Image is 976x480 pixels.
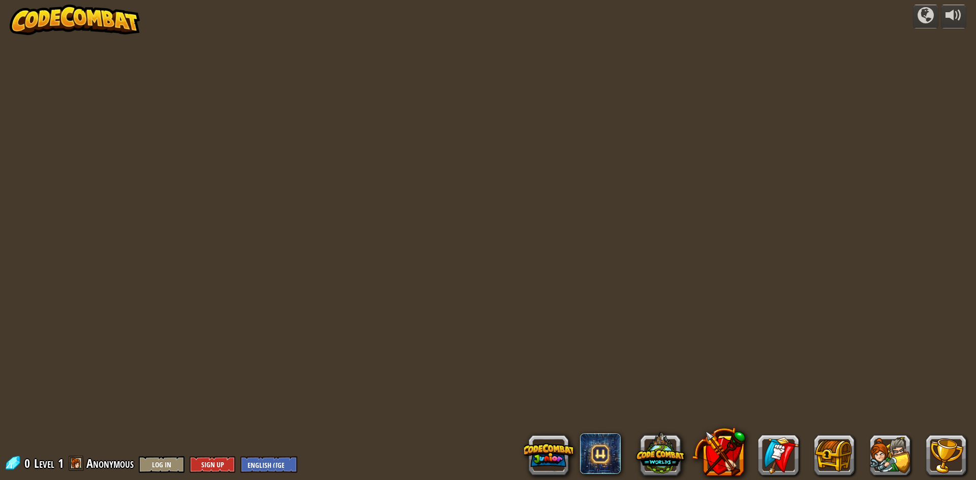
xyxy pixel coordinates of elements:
button: Sign Up [190,456,235,473]
img: CodeCombat - Learn how to code by playing a game [10,5,140,35]
button: Campaigns [913,5,938,28]
span: 0 [24,455,33,471]
span: Anonymous [86,455,134,471]
button: Adjust volume [941,5,966,28]
button: Log In [139,456,185,473]
span: 1 [58,455,64,471]
span: Level [34,455,54,472]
